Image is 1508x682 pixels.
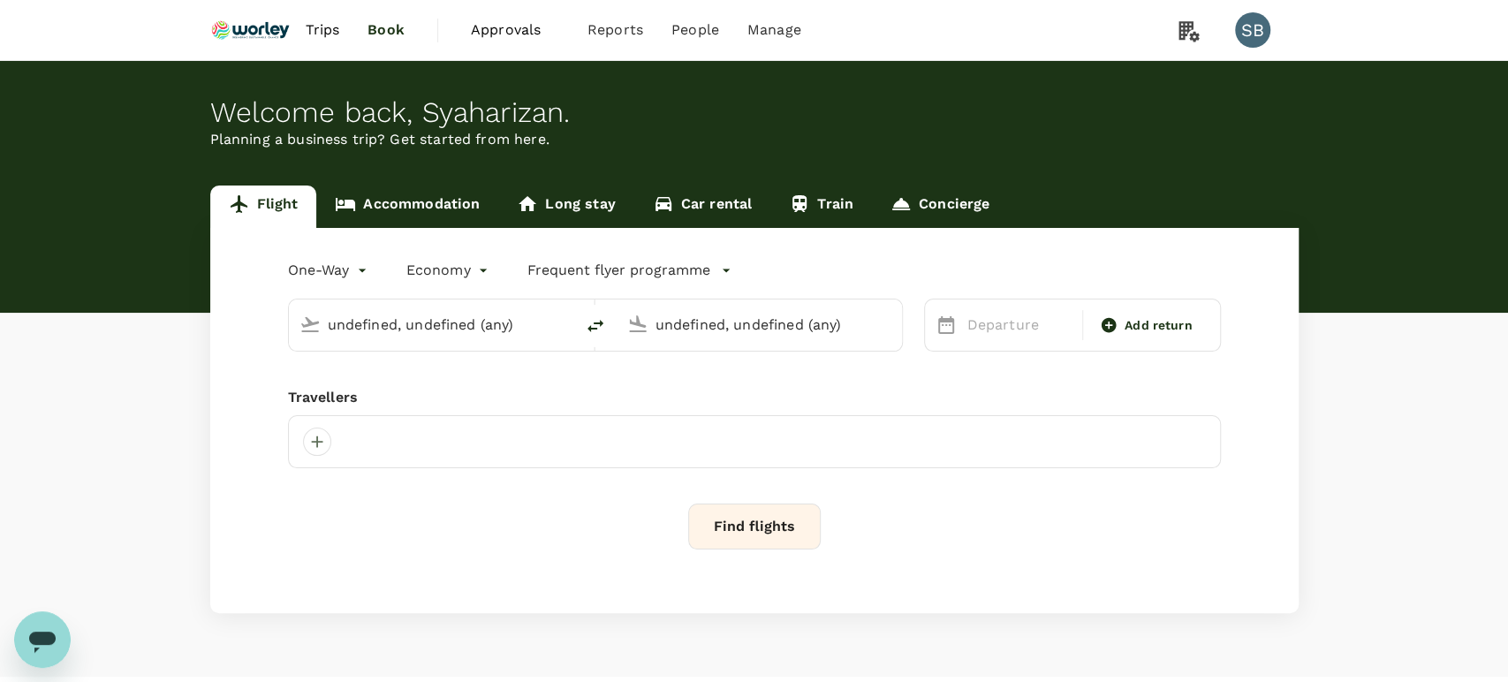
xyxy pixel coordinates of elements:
[210,96,1299,129] div: Welcome back , Syaharizan .
[872,186,1008,228] a: Concierge
[770,186,872,228] a: Train
[368,19,405,41] span: Book
[587,19,643,41] span: Reports
[498,186,633,228] a: Long stay
[1235,12,1270,48] div: SB
[471,19,559,41] span: Approvals
[305,19,339,41] span: Trips
[967,314,1072,336] p: Departure
[14,611,71,668] iframe: Button to launch messaging window
[655,311,865,338] input: Going to
[210,186,317,228] a: Flight
[316,186,498,228] a: Accommodation
[288,256,371,284] div: One-Way
[688,504,821,549] button: Find flights
[527,260,710,281] p: Frequent flyer programme
[634,186,771,228] a: Car rental
[288,387,1221,408] div: Travellers
[527,260,731,281] button: Frequent flyer programme
[328,311,537,338] input: Depart from
[890,322,893,326] button: Open
[1125,316,1193,335] span: Add return
[747,19,801,41] span: Manage
[671,19,719,41] span: People
[562,322,565,326] button: Open
[210,11,292,49] img: Ranhill Worley Sdn Bhd
[210,129,1299,150] p: Planning a business trip? Get started from here.
[574,305,617,347] button: delete
[406,256,492,284] div: Economy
